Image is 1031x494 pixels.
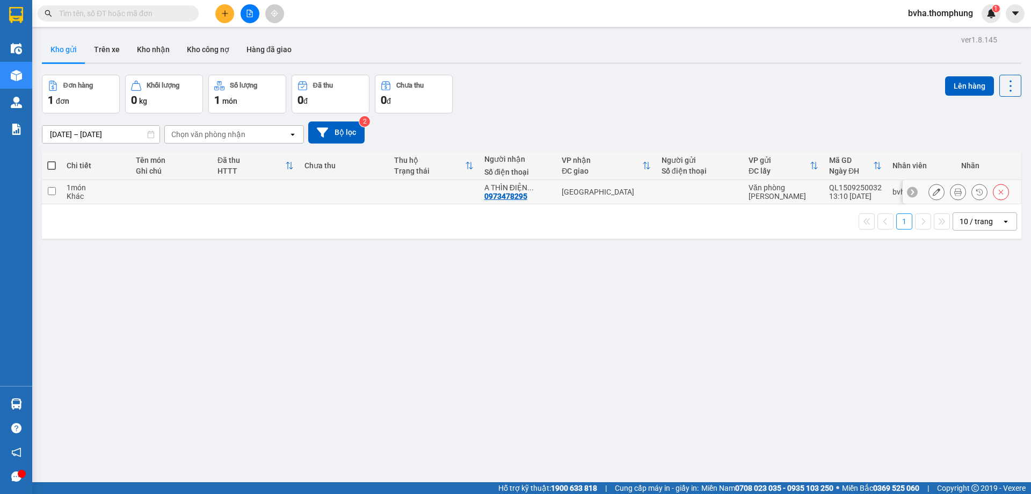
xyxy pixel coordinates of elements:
button: Kho nhận [128,37,178,62]
th: Toggle SortBy [212,152,299,180]
span: copyright [971,484,979,492]
span: món [222,97,237,105]
div: VP gửi [749,156,810,164]
div: Khối lượng [147,82,179,89]
span: bvha.thomphung [899,6,982,20]
span: aim [271,10,278,17]
div: 0973478295 [484,192,527,201]
button: Số lượng1món [208,75,286,113]
th: Toggle SortBy [556,152,656,180]
span: 1 [994,5,998,12]
svg: open [288,130,297,139]
div: Người gửi [662,156,738,164]
span: ⚪️ [836,486,839,490]
span: Cung cấp máy in - giấy in: [615,482,699,494]
span: 1 [48,94,54,106]
img: warehouse-icon [11,43,22,54]
div: Văn phòng [PERSON_NAME] [749,183,818,201]
button: caret-down [1006,4,1025,23]
img: warehouse-icon [11,398,22,410]
div: HTTT [217,167,285,175]
th: Toggle SortBy [743,152,824,180]
img: icon-new-feature [986,9,996,18]
div: VP nhận [562,156,642,164]
div: Chưa thu [396,82,424,89]
th: Toggle SortBy [389,152,478,180]
input: Select a date range. [42,126,159,143]
div: Số điện thoại [662,167,738,175]
span: search [45,10,52,17]
span: đ [303,97,308,105]
div: Số lượng [230,82,257,89]
div: Ngày ĐH [829,167,873,175]
div: Nhân viên [892,161,950,170]
div: Sửa đơn hàng [928,184,945,200]
div: Đã thu [313,82,333,89]
img: logo-vxr [9,7,23,23]
sup: 2 [359,116,370,127]
span: Miền Bắc [842,482,919,494]
button: Hàng đã giao [238,37,300,62]
div: bvha.thomphung [892,188,950,196]
div: Thu hộ [394,156,464,164]
strong: 0369 525 060 [873,484,919,492]
div: A THÌN ĐIỆN TRƯỚC 1 TIẾNG [484,183,551,192]
div: Người nhận [484,155,551,163]
span: | [927,482,929,494]
span: 1 [214,94,220,106]
span: question-circle [11,423,21,433]
span: caret-down [1011,9,1020,18]
button: Khối lượng0kg [125,75,203,113]
div: Đơn hàng [63,82,93,89]
img: solution-icon [11,124,22,135]
span: Miền Nam [701,482,833,494]
div: Chưa thu [304,161,383,170]
span: 0 [131,94,137,106]
button: file-add [241,4,259,23]
button: Lên hàng [945,76,994,96]
div: Số điện thoại [484,168,551,176]
div: Đã thu [217,156,285,164]
div: Nhãn [961,161,1015,170]
sup: 1 [992,5,1000,12]
div: 10 / trang [960,216,993,227]
button: Đã thu0đ [292,75,369,113]
button: Trên xe [85,37,128,62]
button: Kho gửi [42,37,85,62]
button: aim [265,4,284,23]
button: 1 [896,213,912,230]
img: warehouse-icon [11,97,22,108]
span: message [11,471,21,482]
div: Tên món [136,156,207,164]
button: Kho công nợ [178,37,238,62]
th: Toggle SortBy [824,152,887,180]
span: plus [221,10,229,17]
svg: open [1001,217,1010,226]
div: Ghi chú [136,167,207,175]
div: QL1509250032 [829,183,882,192]
div: Khác [67,192,125,201]
span: | [605,482,607,494]
span: Hỗ trợ kỹ thuật: [498,482,597,494]
strong: 1900 633 818 [551,484,597,492]
span: file-add [246,10,253,17]
span: đ [387,97,391,105]
button: Bộ lọc [308,121,365,144]
button: Chưa thu0đ [375,75,453,113]
span: kg [139,97,147,105]
div: 13:10 [DATE] [829,192,882,201]
span: notification [11,447,21,457]
div: Chọn văn phòng nhận [171,129,245,140]
span: đơn [56,97,69,105]
button: plus [215,4,234,23]
div: ĐC lấy [749,167,810,175]
span: 0 [381,94,387,106]
div: Chi tiết [67,161,125,170]
span: 0 [297,94,303,106]
span: ... [527,183,534,192]
img: warehouse-icon [11,70,22,81]
div: [GEOGRAPHIC_DATA] [562,188,651,196]
div: Trạng thái [394,167,464,175]
div: Mã GD [829,156,873,164]
button: Đơn hàng1đơn [42,75,120,113]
